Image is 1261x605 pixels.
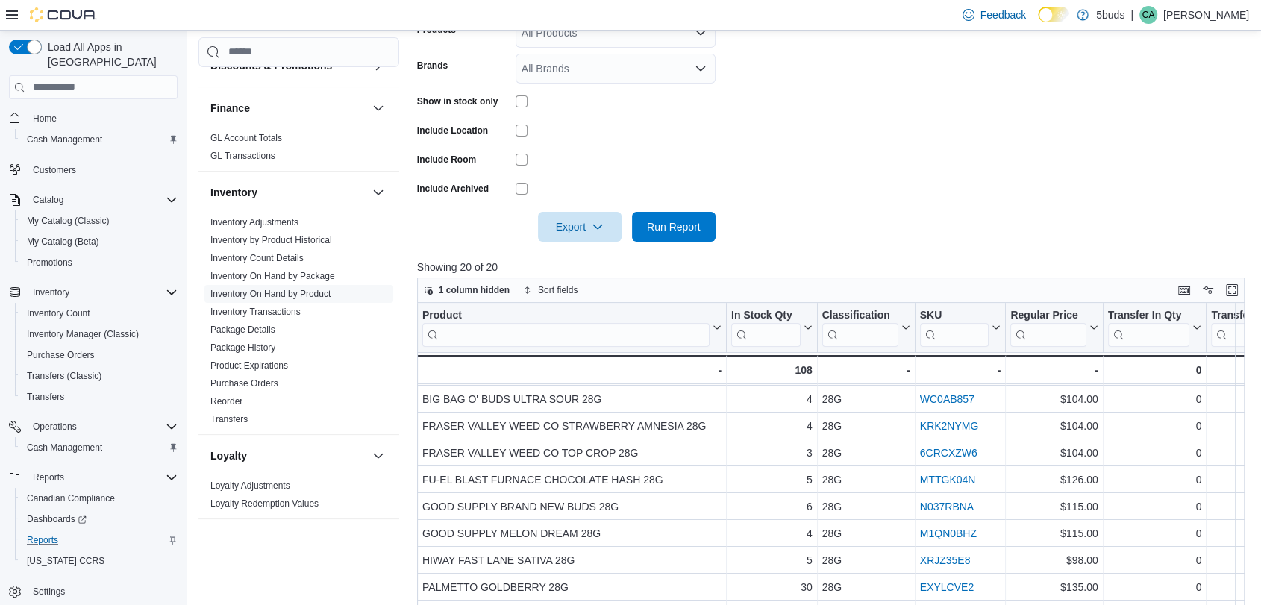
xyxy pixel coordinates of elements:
label: Include Archived [417,183,489,195]
span: Purchase Orders [210,377,278,389]
div: 108 [731,361,813,379]
div: 28G [822,444,910,462]
a: WC0AB857 [919,393,974,405]
button: Reports [27,468,70,486]
label: Brands [417,60,448,72]
a: MTTGK04N [919,474,975,486]
button: Inventory Manager (Classic) [15,324,184,345]
p: Showing 20 of 20 [417,260,1254,275]
div: $115.00 [1010,524,1098,542]
span: Transfers (Classic) [21,367,178,385]
a: [US_STATE] CCRS [21,552,110,570]
button: Open list of options [695,27,707,39]
div: - [1010,361,1098,379]
a: 6CRCXZW6 [919,447,977,459]
span: Transfers [210,413,248,425]
a: Inventory Transactions [210,307,301,317]
span: Load All Apps in [GEOGRAPHIC_DATA] [42,40,178,69]
a: Transfers [21,388,70,406]
button: Product [422,308,722,346]
a: Settings [27,583,71,601]
div: 28G [822,471,910,489]
span: Reports [33,471,64,483]
div: GOOD SUPPLY MELON DREAM 28G [422,524,722,542]
span: Inventory Manager (Classic) [27,328,139,340]
span: [US_STATE] CCRS [27,555,104,567]
button: Catalog [27,191,69,209]
button: Finance [210,101,366,116]
a: Package History [210,342,275,353]
div: - [919,361,1001,379]
div: Transfer In Qty [1107,308,1189,346]
div: 4 [731,417,813,435]
span: Inventory [33,286,69,298]
span: Dashboards [21,510,178,528]
span: Inventory by Product Historical [210,234,332,246]
div: $126.00 [1010,471,1098,489]
span: Transfers [27,391,64,403]
span: Home [27,109,178,128]
a: Promotions [21,254,78,272]
span: Run Report [647,219,701,234]
div: 28G [822,524,910,542]
button: My Catalog (Classic) [15,210,184,231]
a: Inventory Manager (Classic) [21,325,145,343]
span: Inventory Transactions [210,306,301,318]
div: Inventory [198,213,399,434]
a: Dashboards [21,510,93,528]
div: - [422,361,722,379]
a: Cash Management [21,131,108,148]
span: Product Expirations [210,360,288,372]
a: Transfers (Classic) [21,367,107,385]
a: Inventory Count Details [210,253,304,263]
div: In Stock Qty [731,308,801,322]
div: $115.00 [1010,498,1098,515]
span: Purchase Orders [21,346,178,364]
button: Enter fullscreen [1223,281,1241,299]
span: Package Details [210,324,275,336]
button: Cash Management [15,437,184,458]
button: [US_STATE] CCRS [15,551,184,571]
button: Inventory [210,185,366,200]
span: Home [33,113,57,125]
span: GL Account Totals [210,132,282,144]
a: Home [27,110,63,128]
span: Inventory Adjustments [210,216,298,228]
button: In Stock Qty [731,308,813,346]
div: 0 [1107,498,1201,515]
input: Dark Mode [1038,7,1069,22]
button: My Catalog (Beta) [15,231,184,252]
p: 5buds [1096,6,1124,24]
a: GL Account Totals [210,133,282,143]
button: Cash Management [15,129,184,150]
a: Loyalty Redemption Values [210,498,319,509]
span: Inventory Count [21,304,178,322]
span: Operations [33,421,77,433]
div: 0 [1107,444,1201,462]
button: Keyboard shortcuts [1175,281,1193,299]
div: 28G [822,551,910,569]
img: Cova [30,7,97,22]
span: Inventory Count [27,307,90,319]
a: Inventory Count [21,304,96,322]
span: Sort fields [538,284,578,296]
span: Operations [27,418,178,436]
a: Purchase Orders [21,346,101,364]
div: FRASER VALLEY WEED CO STRAWBERRY AMNESIA 28G [422,417,722,435]
a: Package Details [210,325,275,335]
div: - [822,361,910,379]
span: Dashboards [27,513,87,525]
span: Settings [27,582,178,601]
div: 5 [731,551,813,569]
button: Export [538,212,622,242]
div: 6 [731,498,813,515]
button: Classification [822,308,910,346]
a: Inventory Adjustments [210,217,298,228]
span: Cash Management [21,131,178,148]
button: Inventory Count [15,303,184,324]
a: My Catalog (Classic) [21,212,116,230]
div: FU-EL BLAST FURNACE CHOCOLATE HASH 28G [422,471,722,489]
a: Purchase Orders [210,378,278,389]
label: Include Location [417,125,488,137]
span: Reports [21,531,178,549]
